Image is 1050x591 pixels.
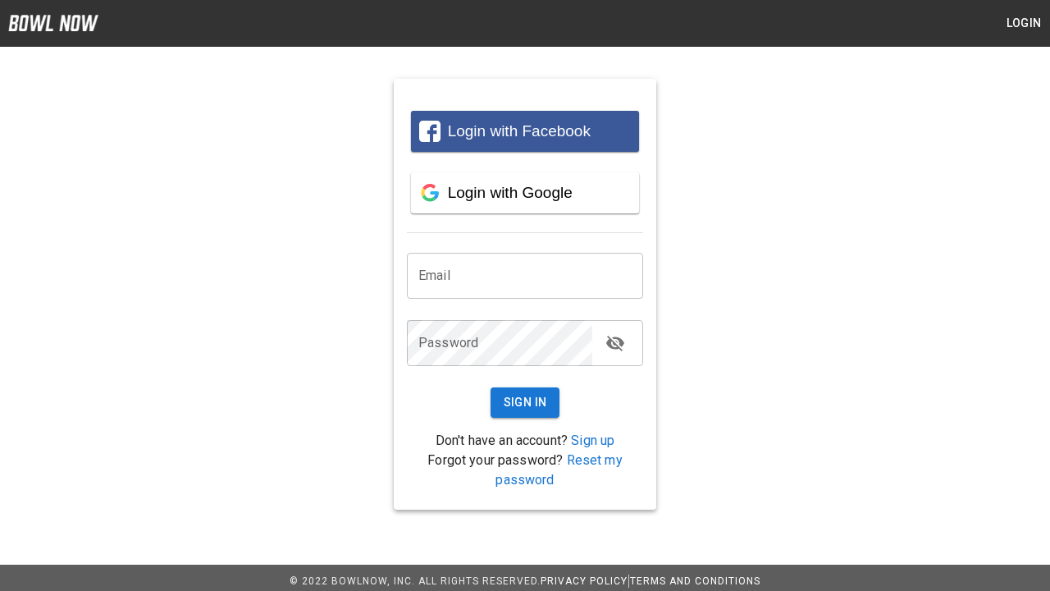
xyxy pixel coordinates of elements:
[448,184,573,201] span: Login with Google
[411,111,639,152] button: Login with Facebook
[407,451,643,490] p: Forgot your password?
[571,433,614,448] a: Sign up
[407,431,643,451] p: Don't have an account?
[290,575,541,587] span: © 2022 BowlNow, Inc. All Rights Reserved.
[448,122,591,140] span: Login with Facebook
[997,8,1050,39] button: Login
[630,575,760,587] a: Terms and Conditions
[411,172,639,213] button: Login with Google
[541,575,628,587] a: Privacy Policy
[495,452,622,488] a: Reset my password
[599,327,632,360] button: toggle password visibility
[8,15,98,31] img: logo
[491,387,560,418] button: Sign In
